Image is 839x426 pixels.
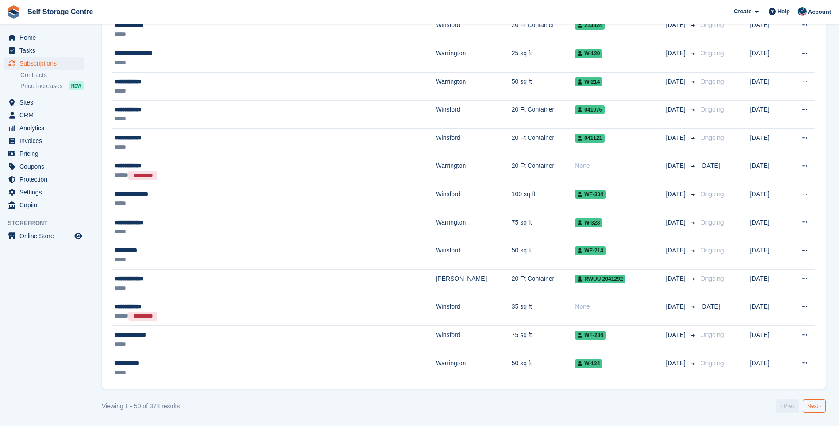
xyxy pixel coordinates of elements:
[4,31,84,44] a: menu
[575,77,602,86] span: W-214
[575,302,666,311] div: None
[19,109,73,121] span: CRM
[701,190,724,198] span: Ongoing
[575,359,602,368] span: W-124
[701,275,724,282] span: Ongoing
[750,354,788,382] td: [DATE]
[436,241,511,270] td: Winsford
[701,50,724,57] span: Ongoing
[750,185,788,213] td: [DATE]
[750,298,788,326] td: [DATE]
[776,399,799,413] a: Previous
[436,44,511,73] td: Warrington
[701,21,724,28] span: Ongoing
[436,129,511,157] td: Winsford
[20,81,84,91] a: Price increases NEW
[701,162,720,169] span: [DATE]
[8,219,88,228] span: Storefront
[19,199,73,211] span: Capital
[512,101,575,129] td: 20 Ft Container
[575,105,605,114] span: 041076
[666,161,687,170] span: [DATE]
[575,190,606,199] span: WF-304
[512,157,575,185] td: 20 Ft Container
[666,359,687,368] span: [DATE]
[512,44,575,73] td: 25 sq ft
[436,101,511,129] td: Winsford
[575,275,625,283] span: RWUU 2041292
[512,354,575,382] td: 50 sq ft
[102,402,180,411] div: Viewing 1 - 50 of 378 results
[734,7,751,16] span: Create
[4,109,84,121] a: menu
[512,241,575,270] td: 50 sq ft
[666,133,687,143] span: [DATE]
[798,7,807,16] img: Clair Cole
[750,44,788,73] td: [DATE]
[19,173,73,186] span: Protection
[750,326,788,354] td: [DATE]
[750,270,788,298] td: [DATE]
[512,270,575,298] td: 20 Ft Container
[666,20,687,30] span: [DATE]
[512,213,575,241] td: 75 sq ft
[4,57,84,70] a: menu
[575,246,606,255] span: WF-214
[575,161,666,170] div: None
[436,354,511,382] td: Warrington
[436,16,511,44] td: Winsford
[19,147,73,160] span: Pricing
[7,5,20,19] img: stora-icon-8386f47178a22dfd0bd8f6a31ec36ba5ce8667c1dd55bd0f319d3a0aa187defe.svg
[436,72,511,101] td: Warrington
[701,106,724,113] span: Ongoing
[436,270,511,298] td: [PERSON_NAME]
[4,135,84,147] a: menu
[73,231,84,241] a: Preview store
[436,298,511,326] td: Winsford
[750,213,788,241] td: [DATE]
[808,8,831,16] span: Account
[666,330,687,340] span: [DATE]
[512,185,575,213] td: 100 sq ft
[666,105,687,114] span: [DATE]
[436,213,511,241] td: Warrington
[750,16,788,44] td: [DATE]
[19,160,73,173] span: Coupons
[4,96,84,108] a: menu
[575,21,605,30] span: 213824
[4,173,84,186] a: menu
[4,122,84,134] a: menu
[575,218,602,227] span: W-328
[666,77,687,86] span: [DATE]
[666,274,687,283] span: [DATE]
[4,199,84,211] a: menu
[436,185,511,213] td: Winsford
[774,399,828,413] nav: Pages
[436,326,511,354] td: Winsford
[19,96,73,108] span: Sites
[575,134,605,143] span: 041121
[575,331,606,340] span: WF-236
[4,230,84,242] a: menu
[512,298,575,326] td: 35 sq ft
[4,186,84,198] a: menu
[701,303,720,310] span: [DATE]
[19,31,73,44] span: Home
[701,134,724,141] span: Ongoing
[750,157,788,185] td: [DATE]
[19,44,73,57] span: Tasks
[20,82,63,90] span: Price increases
[750,129,788,157] td: [DATE]
[512,129,575,157] td: 20 Ft Container
[750,72,788,101] td: [DATE]
[666,190,687,199] span: [DATE]
[701,360,724,367] span: Ongoing
[4,160,84,173] a: menu
[512,16,575,44] td: 20 Ft Container
[512,326,575,354] td: 75 sq ft
[19,57,73,70] span: Subscriptions
[512,72,575,101] td: 50 sq ft
[19,230,73,242] span: Online Store
[666,49,687,58] span: [DATE]
[19,135,73,147] span: Invoices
